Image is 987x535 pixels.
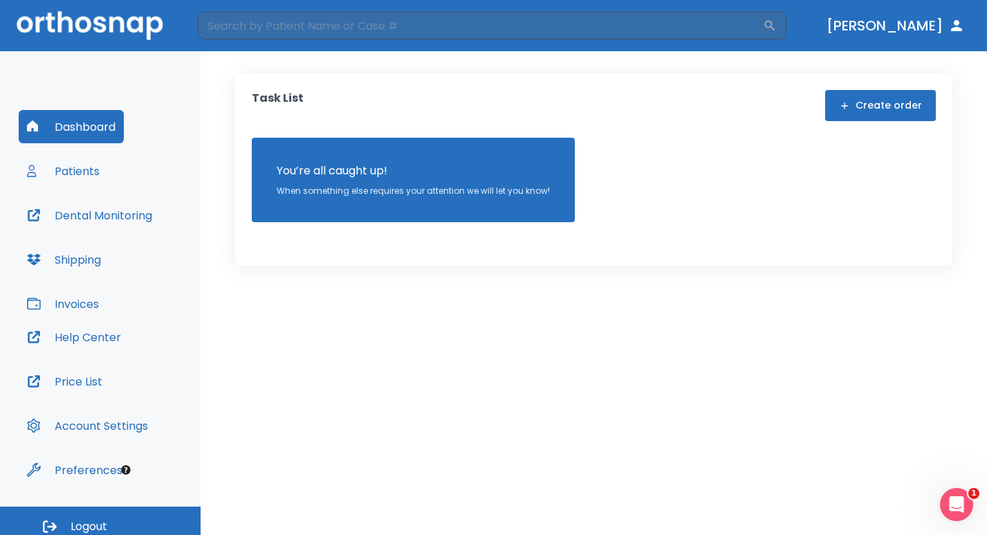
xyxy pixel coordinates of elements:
[71,519,107,534] span: Logout
[821,13,970,38] button: [PERSON_NAME]
[17,11,163,39] img: Orthosnap
[19,199,160,232] button: Dental Monitoring
[19,287,107,320] button: Invoices
[940,488,973,521] iframe: Intercom live chat
[968,488,979,499] span: 1
[120,464,132,476] div: Tooltip anchor
[19,320,129,354] button: Help Center
[252,90,304,121] p: Task List
[198,12,763,39] input: Search by Patient Name or Case #
[19,154,108,188] button: Patients
[825,90,936,121] button: Create order
[277,185,550,197] p: When something else requires your attention we will let you know!
[19,453,131,487] button: Preferences
[19,409,156,442] button: Account Settings
[19,110,124,143] button: Dashboard
[19,365,111,398] button: Price List
[19,243,109,276] button: Shipping
[277,163,550,179] p: You’re all caught up!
